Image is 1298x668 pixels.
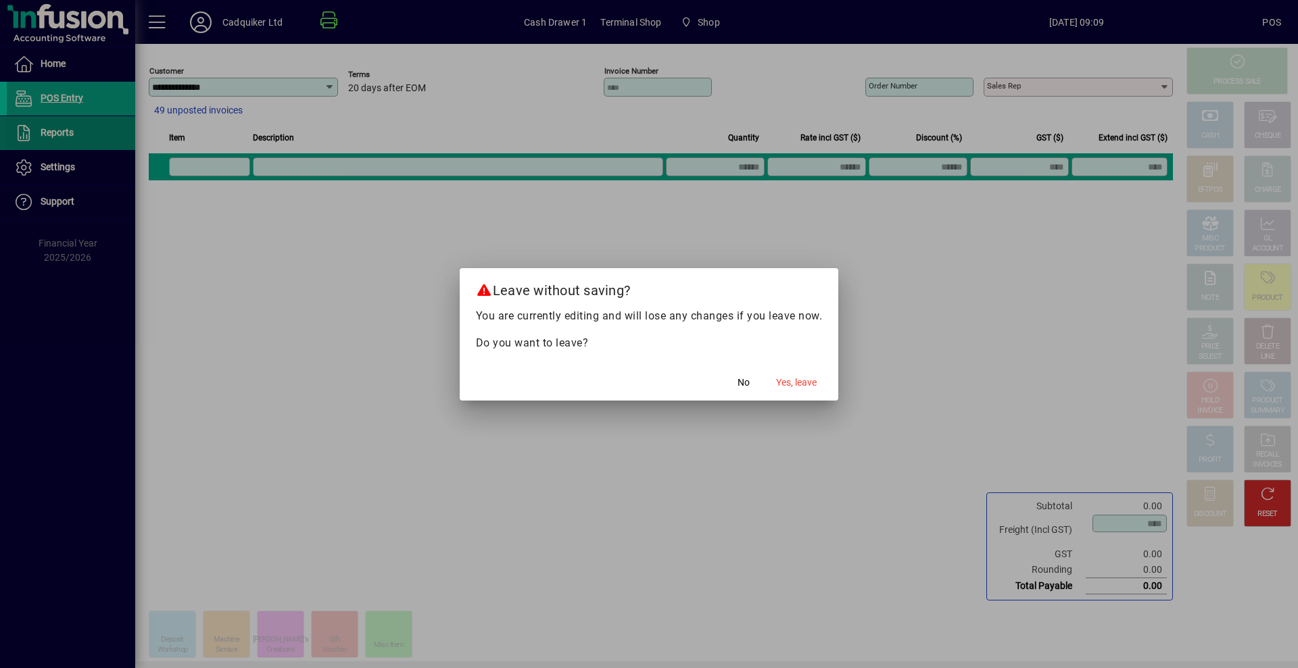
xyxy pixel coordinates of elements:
span: Yes, leave [776,376,817,390]
h2: Leave without saving? [460,268,839,307]
button: Yes, leave [771,371,822,395]
button: No [722,371,765,395]
p: Do you want to leave? [476,335,823,351]
span: No [738,376,750,390]
p: You are currently editing and will lose any changes if you leave now. [476,308,823,324]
